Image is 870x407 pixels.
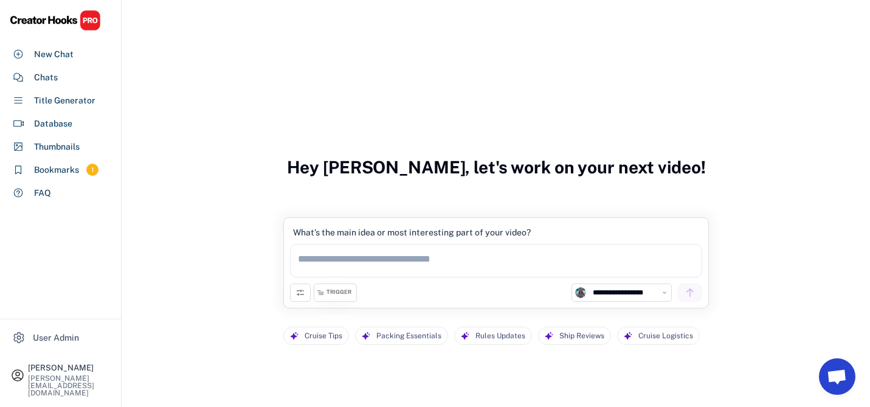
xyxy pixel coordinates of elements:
[34,141,80,153] div: Thumbnails
[559,327,604,345] div: Ship Reviews
[34,71,58,84] div: Chats
[10,10,101,31] img: CHPRO%20Logo.svg
[376,327,441,345] div: Packing Essentials
[287,144,706,190] h3: Hey [PERSON_NAME], let's work on your next video!
[638,327,693,345] div: Cruise Logistics
[86,165,98,175] div: 1
[575,287,586,298] img: unnamed.jpg
[293,227,531,238] div: What’s the main idea or most interesting part of your video?
[819,358,855,395] a: Open chat
[326,288,351,296] div: TRIGGER
[34,94,95,107] div: Title Generator
[34,187,51,200] div: FAQ
[28,364,111,372] div: [PERSON_NAME]
[28,375,111,397] div: [PERSON_NAME][EMAIL_ADDRESS][DOMAIN_NAME]
[305,327,342,345] div: Cruise Tips
[33,332,79,344] div: User Admin
[34,48,74,61] div: New Chat
[34,164,79,176] div: Bookmarks
[475,327,525,345] div: Rules Updates
[34,117,72,130] div: Database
